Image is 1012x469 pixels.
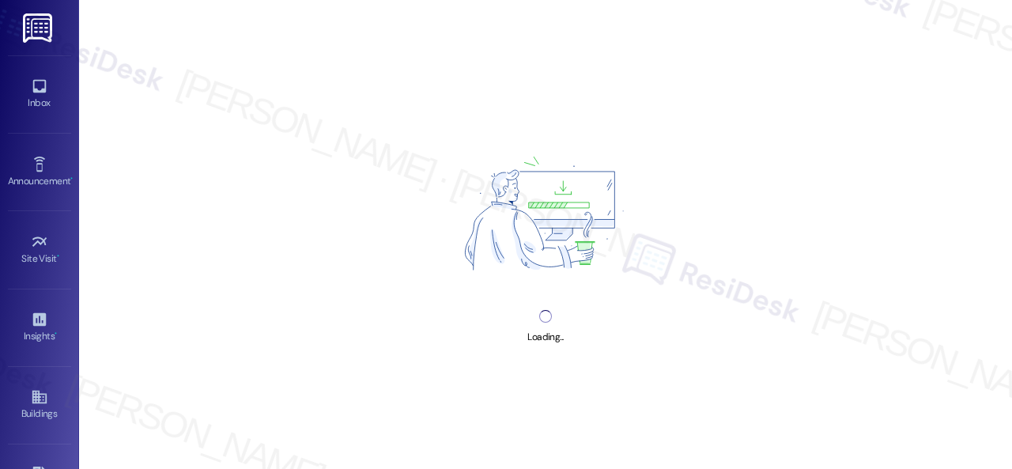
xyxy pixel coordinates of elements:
div: Loading... [527,329,563,346]
span: • [55,328,57,339]
a: Site Visit • [8,229,71,271]
a: Insights • [8,306,71,349]
img: ResiDesk Logo [23,13,55,43]
a: Buildings [8,384,71,426]
span: • [57,251,59,262]
a: Inbox [8,73,71,115]
span: • [70,173,73,184]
